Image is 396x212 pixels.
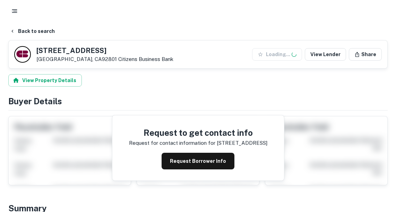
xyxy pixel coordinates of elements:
a: Citizens Business Bank [118,56,173,62]
button: Back to search [7,25,58,37]
p: [STREET_ADDRESS] [217,139,267,147]
p: Request for contact information for [129,139,215,147]
iframe: Chat Widget [361,157,396,190]
h4: Request to get contact info [129,126,267,139]
a: View Lender [305,48,346,61]
h4: Buyer Details [8,95,388,107]
h5: [STREET_ADDRESS] [36,47,173,54]
button: Request Borrower Info [162,153,234,169]
button: View Property Details [8,74,82,87]
p: [GEOGRAPHIC_DATA], CA92801 [36,56,173,62]
button: Share [349,48,382,61]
